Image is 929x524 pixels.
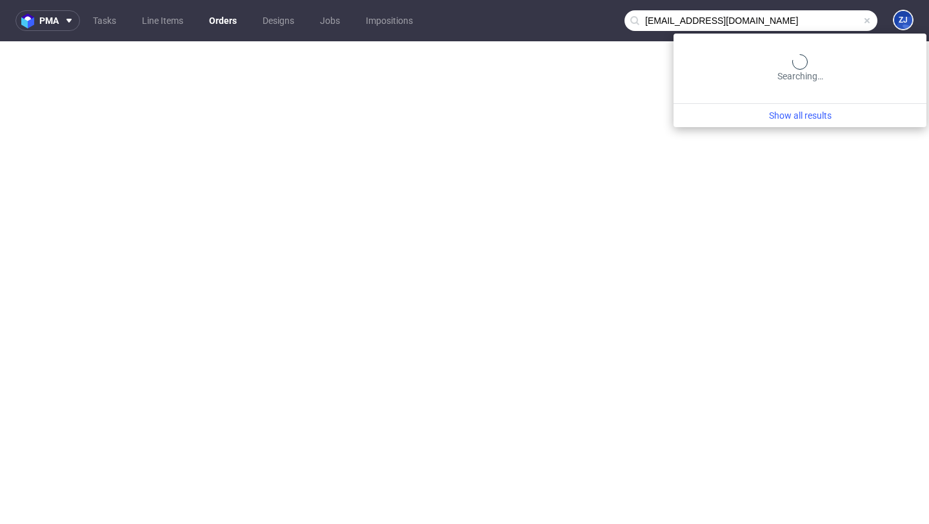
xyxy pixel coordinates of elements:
[679,54,921,83] div: Searching…
[134,10,191,31] a: Line Items
[679,109,921,122] a: Show all results
[358,10,421,31] a: Impositions
[21,14,39,28] img: logo
[15,10,80,31] button: pma
[255,10,302,31] a: Designs
[201,10,245,31] a: Orders
[39,16,59,25] span: pma
[894,11,912,29] figcaption: ZJ
[312,10,348,31] a: Jobs
[85,10,124,31] a: Tasks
